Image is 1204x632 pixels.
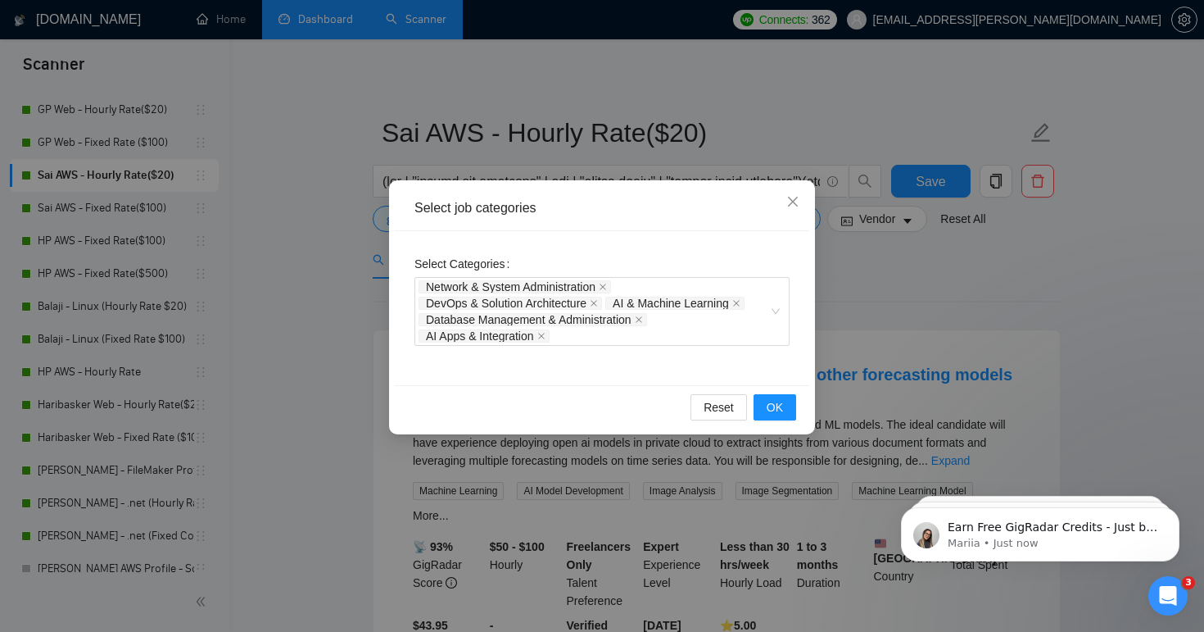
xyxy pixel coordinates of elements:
span: close [635,316,643,324]
button: OK [754,394,796,421]
span: 3 [1182,576,1195,589]
span: Network & System Administration [426,281,595,293]
span: close [599,283,607,291]
span: close [537,332,545,340]
button: Reset [690,394,747,421]
span: DevOps & Solution Architecture [419,297,602,310]
button: Close [771,180,815,225]
span: Reset [704,398,734,416]
label: Select Categories [414,251,516,277]
iframe: Intercom live chat [1148,576,1188,616]
div: Select job categories [414,199,790,217]
span: Database Management & Administration [426,314,631,325]
span: AI Apps & Integration [426,330,534,342]
span: OK [767,398,783,416]
span: Network & System Administration [419,280,611,293]
span: AI Apps & Integration [419,330,550,343]
iframe: Intercom notifications message [876,473,1204,588]
span: Database Management & Administration [419,313,647,326]
span: DevOps & Solution Architecture [426,298,586,309]
span: AI & Machine Learning [613,298,729,309]
span: close [732,299,740,307]
span: AI & Machine Learning [605,297,745,310]
span: close [590,299,598,307]
span: close [786,195,799,208]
